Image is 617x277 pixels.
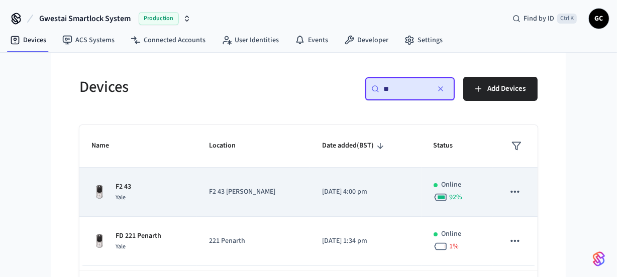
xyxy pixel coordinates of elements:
a: Settings [396,31,451,49]
span: Ctrl K [557,14,577,24]
span: Name [91,138,122,154]
span: 1 % [450,241,459,251]
p: 221 Penarth [209,236,298,246]
p: Online [442,180,462,190]
span: Production [139,12,179,25]
span: Find by ID [524,14,554,24]
span: Yale [116,242,126,251]
img: SeamLogoGradient.69752ec5.svg [593,251,605,267]
button: GC [589,9,609,29]
span: Date added(BST) [322,138,387,154]
span: Gwestai Smartlock System [39,13,131,25]
a: ACS Systems [54,31,123,49]
p: [DATE] 4:00 pm [322,187,409,197]
div: Find by IDCtrl K [504,10,585,28]
span: Location [209,138,249,154]
button: Add Devices [463,77,538,101]
a: Events [287,31,336,49]
span: Status [434,138,466,154]
span: GC [590,10,608,28]
p: FD 221 Penarth [116,231,161,241]
p: Online [442,229,462,239]
a: User Identities [214,31,287,49]
p: [DATE] 1:34 pm [322,236,409,246]
span: Add Devices [487,82,526,95]
img: Yale Assure Touchscreen Wifi Smart Lock, Satin Nickel, Front [91,233,108,249]
table: sticky table [79,125,538,266]
a: Developer [336,31,396,49]
h5: Devices [79,77,302,97]
p: F2 43 [116,182,131,192]
p: F2 43 [PERSON_NAME] [209,187,298,197]
a: Devices [2,31,54,49]
span: 92 % [450,192,463,202]
span: Yale [116,193,126,202]
img: Yale Assure Touchscreen Wifi Smart Lock, Satin Nickel, Front [91,184,108,200]
a: Connected Accounts [123,31,214,49]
